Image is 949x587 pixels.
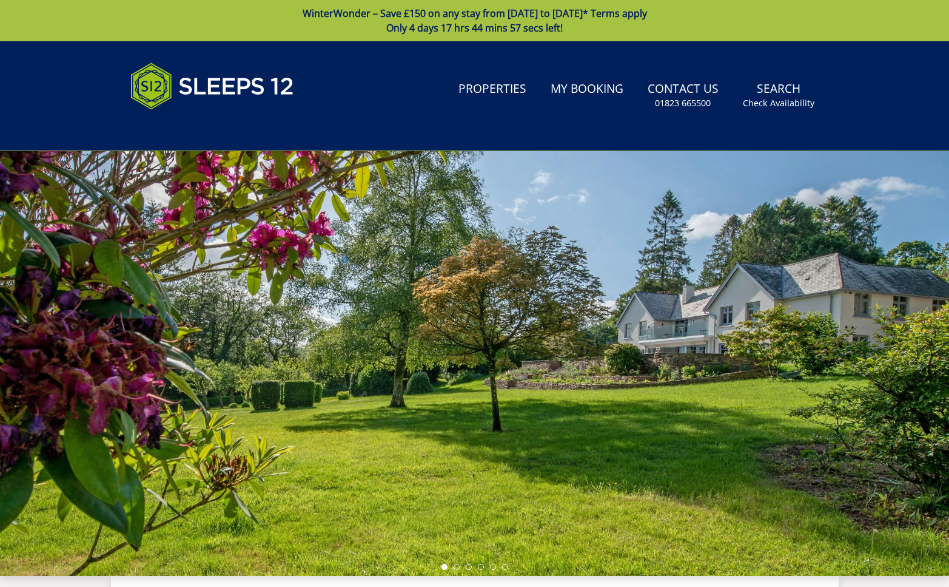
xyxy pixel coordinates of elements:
[386,21,563,35] span: Only 4 days 17 hrs 44 mins 57 secs left!
[743,97,814,109] small: Check Availability
[130,56,294,117] img: Sleeps 12
[655,97,711,109] small: 01823 665500
[546,76,628,103] a: My Booking
[643,76,723,115] a: Contact Us01823 665500
[738,76,819,115] a: SearchCheck Availability
[124,124,252,134] iframe: Customer reviews powered by Trustpilot
[454,76,531,103] a: Properties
